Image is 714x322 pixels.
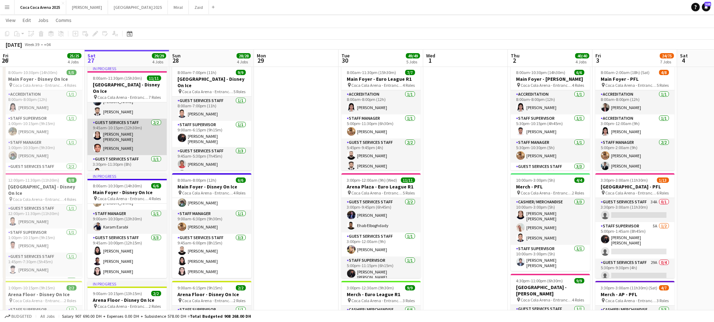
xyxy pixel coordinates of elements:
span: 9/9 [574,278,584,283]
span: 8:00am-11:30pm (15h30m) [347,70,396,75]
span: 4/8 [659,70,669,75]
span: 3:30pm-3:00am (11h30m) (Sat) [601,285,658,290]
h3: [GEOGRAPHIC_DATA] - Disney On Ice [87,81,167,94]
div: 4 Jobs [68,59,81,64]
app-card-role: Accreditation1/18:00am-8:00pm (12h)[PERSON_NAME] [511,90,590,114]
h3: Main Foyer - [PERSON_NAME] [511,76,590,82]
h3: Arena Plaza - Euro League R1 [341,183,421,190]
span: 1:00pm-10:15pm (9h15m) [8,285,55,290]
span: 4/4 [574,177,584,183]
span: 49/49 [406,53,420,58]
h3: [GEOGRAPHIC_DATA] - PFL [595,183,675,190]
span: 29 [256,56,266,64]
app-card-role: Staff Manager1/15:00pm-11:30pm (6h30m)[PERSON_NAME] [341,114,421,139]
span: Coca Cola Arena - Entrance F [521,190,572,196]
span: Total Budgeted 908 268.00 DH [190,313,251,319]
app-card-role: Guest Services Staff2/29:45am-10:15pm (12h30m)[PERSON_NAME] [PERSON_NAME][PERSON_NAME] [87,119,167,155]
h3: Arena Floor - Disney On Ice [3,291,82,298]
span: Budgeted [11,314,32,319]
span: 1 [425,56,435,64]
span: Edit [23,17,31,23]
span: 28/28 [237,53,251,58]
span: 26 [2,56,8,64]
span: 8:00am-2:00am (18h) (Sat) [601,70,650,75]
app-card-role: Guest Services Staff2/23:00pm-9:45pm (6h45m)[PERSON_NAME]Ehab Elboghdady [341,198,421,232]
div: 8:00am-8:00pm (12h)6/6Main Foyer - Disney On Ice Coca Cola Arena - Entrance F4 Roles[PERSON_NAME]... [172,173,251,278]
div: 7 Jobs [660,59,674,64]
app-job-card: 8:00am-10:30pm (14h30m)6/6Main Foyer - [PERSON_NAME] Coca Cola Arena - Entrance F4 RolesAccredita... [511,66,590,170]
span: Coca Cola Arena - Entrance F [182,89,234,94]
h3: Main Foyer - Disney On Ice [87,189,167,196]
div: [DATE] [6,41,22,48]
app-job-card: 3:00pm-12:00am (9h) (Wed)11/11Arena Plaza - Euro League R1 Coca Cola Arena - Entrance F5 RolesGue... [341,173,421,278]
div: 4 Jobs [237,59,250,64]
span: View [6,17,16,23]
app-card-role: Guest Services Staff1/11:45pm-7:30pm (5h45m)[PERSON_NAME] [3,253,82,277]
app-card-role: Guest Services Staff3/36:00pm-10:00pm (4h) [511,163,590,207]
app-card-role: Staff Supervisor1/15:00pm-11:15pm (6h15m)[PERSON_NAME] [PERSON_NAME] [341,256,421,283]
app-card-role: Staff Supervisor1/110:00am-3:00pm (5h)[PERSON_NAME] [PERSON_NAME] [511,245,590,271]
span: Coca Cola Arena - Entrance F [182,298,234,303]
span: 8:00am-7:00pm (11h) [178,70,217,75]
span: 8:00am-8:00pm (12h) [178,177,217,183]
span: 4 Roles [572,297,584,303]
span: 2 [510,56,520,64]
span: Coca Cola Arena - Entrance F [98,95,149,100]
span: 8:00am-10:30pm (14h30m) [93,183,142,188]
span: Coca Cola Arena - Entrance F [521,297,572,303]
span: 9:00am-10:15pm (13h15m) [93,291,142,296]
span: 2 Roles [64,298,76,303]
span: All jobs [39,313,56,319]
span: Mon [257,52,266,59]
span: 30 [340,56,350,64]
app-card-role: Cashier/ Merchandise3/310:00am-3:00pm (5h)[PERSON_NAME] [PERSON_NAME][PERSON_NAME][PERSON_NAME] [511,198,590,245]
a: View [3,16,18,25]
span: Coca Cola Arena - Entrance F [182,190,234,196]
div: In progress [87,173,167,179]
span: 6/6 [574,70,584,75]
span: Coca Cola Arena - Entrance F [606,83,657,88]
span: 9/9 [236,70,246,75]
span: 2/2 [236,285,246,290]
span: 27 [86,56,96,64]
app-card-role: Guest Services Staff29A0/45:30pm-9:30pm (4h) [595,259,675,313]
div: 4 Jobs [576,59,589,64]
app-job-card: In progress8:00am-10:30pm (14h30m)6/6Main Foyer - Disney On Ice Coca Cola Arena - Entrance F4 Rol... [87,173,167,278]
span: 5 Roles [403,190,415,196]
h3: Main Foyer - Disney On Ice [172,183,251,190]
span: Coca Cola Arena - Entrance F [13,83,64,88]
span: 3:00pm-12:00am (9h) (Wed) [347,177,397,183]
span: Coca Cola Arena - Entrance F [352,83,403,88]
h3: Main Foyer - Euro League R1 [341,76,421,82]
span: 4:30pm-11:00pm (6h30m) [516,278,563,283]
span: 8:00am-11:30pm (15h30m) [93,75,142,81]
span: Coca Cola Arena - Entrance F [521,83,572,88]
h3: Merch - Euro League R1 [341,291,421,298]
span: 8:00am-10:30pm (14h30m) [516,70,566,75]
span: 3 Roles [657,298,669,303]
span: 7/7 [405,70,415,75]
app-card-role: Guest Services Staff1/13:00pm-12:00am (9h)[PERSON_NAME] [341,232,421,256]
div: 4 Jobs [152,59,166,64]
span: 12:00pm-11:30pm (11h30m) [8,177,59,183]
span: Week 39 [23,42,41,47]
app-card-role: Guest Services Staff2/25:45pm-9:45pm (4h)[PERSON_NAME][PERSON_NAME] [341,139,421,173]
span: 6/6 [151,183,161,188]
h3: Main Foyer - PFL [595,76,675,82]
span: 11/11 [401,177,415,183]
app-job-card: In progress8:00am-11:30pm (15h30m)11/11[GEOGRAPHIC_DATA] - Disney On Ice Coca Cola Arena - Entran... [87,66,167,170]
app-card-role: Guest Services Staff3/39:45am-10:00pm (12h15m)[PERSON_NAME][PERSON_NAME][PERSON_NAME] [87,234,167,278]
h3: Arena Floor - Disney On Ice [87,297,167,303]
span: 4 Roles [572,83,584,88]
app-card-role: Staff Supervisor1/15:30pm-10:15pm (4h45m)[PERSON_NAME] [511,114,590,139]
app-card-role: Accreditation1/13:00pm-12:00am (9h)[PERSON_NAME] [595,114,675,139]
a: Edit [20,16,34,25]
app-job-card: 10:00am-3:00pm (5h)4/4Merch - PFL Coca Cola Arena - Entrance F2 RolesCashier/ Merchandise3/310:00... [511,173,590,271]
span: 2 Roles [234,298,246,303]
button: Coca Coca Arena 2025 [15,0,66,14]
span: Coca Cola Arena - Entrance F [13,298,64,303]
span: Coca Cola Arena - Entrance F [352,298,403,303]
